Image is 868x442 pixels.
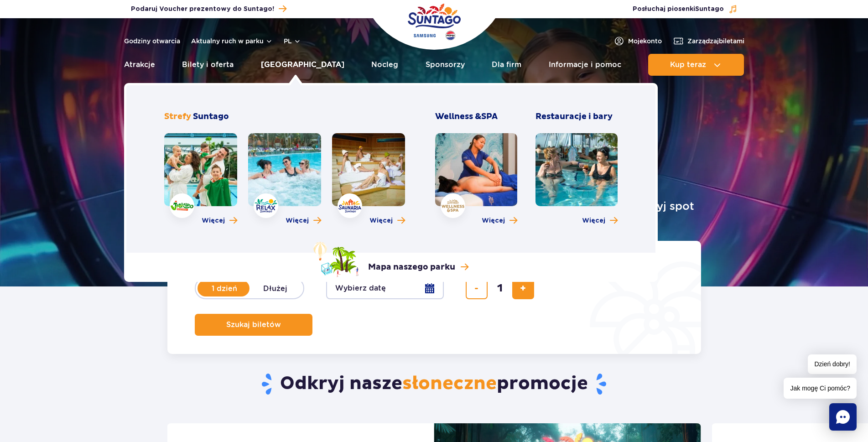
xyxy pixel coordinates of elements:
span: Kup teraz [670,61,706,69]
span: Zarządzaj biletami [687,36,744,46]
span: Więcej [286,216,309,225]
a: Bilety i oferta [182,54,234,76]
span: Moje konto [628,36,662,46]
span: Więcej [482,216,505,225]
a: Atrakcje [124,54,155,76]
a: Więcej o strefie Relax [286,216,321,225]
p: Mapa naszego parku [368,262,455,273]
button: dodaj bilet [512,277,534,299]
span: Suntago [193,111,229,122]
a: Więcej o strefie Jamango [202,216,237,225]
button: Aktualny ruch w parku [191,37,273,45]
button: Szukaj biletów [195,314,312,336]
button: Posłuchaj piosenkiSuntago [633,5,738,14]
a: Podaruj Voucher prezentowy do Suntago! [131,3,286,15]
h3: Restauracje i bary [535,111,618,122]
span: Szukaj biletów [226,321,281,329]
span: Więcej [582,216,605,225]
form: Planowanie wizyty w Park of Poland [167,241,701,354]
button: usuń bilet [466,277,488,299]
span: słoneczne [402,372,497,395]
span: Podaruj Voucher prezentowy do Suntago! [131,5,274,14]
a: [GEOGRAPHIC_DATA] [261,54,344,76]
button: Wybierz datę [326,277,444,299]
a: Zarządzajbiletami [673,36,744,47]
span: Suntago [695,6,724,12]
a: Mojekonto [613,36,662,47]
span: Wellness & [435,111,498,122]
a: Więcej o Restauracje i bary [582,216,618,225]
a: Dla firm [492,54,521,76]
label: Dłużej [249,279,301,298]
span: Więcej [369,216,393,225]
a: Sponsorzy [426,54,465,76]
a: Więcej o Wellness & SPA [482,216,517,225]
a: Godziny otwarcia [124,36,180,46]
span: Dzień dobry! [808,354,857,374]
label: 1 dzień [198,279,250,298]
span: Jak mogę Ci pomóc? [784,378,857,399]
input: liczba biletów [489,277,511,299]
a: Nocleg [371,54,398,76]
button: Kup teraz [648,54,744,76]
a: Informacje i pomoc [549,54,621,76]
a: Więcej o strefie Saunaria [369,216,405,225]
button: pl [284,36,301,46]
div: Chat [829,403,857,431]
h2: Odkryj nasze promocje [167,372,701,396]
span: SPA [481,111,498,122]
span: Więcej [202,216,225,225]
span: Strefy [164,111,191,122]
span: Posłuchaj piosenki [633,5,724,14]
a: Mapa naszego parku [313,242,468,277]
